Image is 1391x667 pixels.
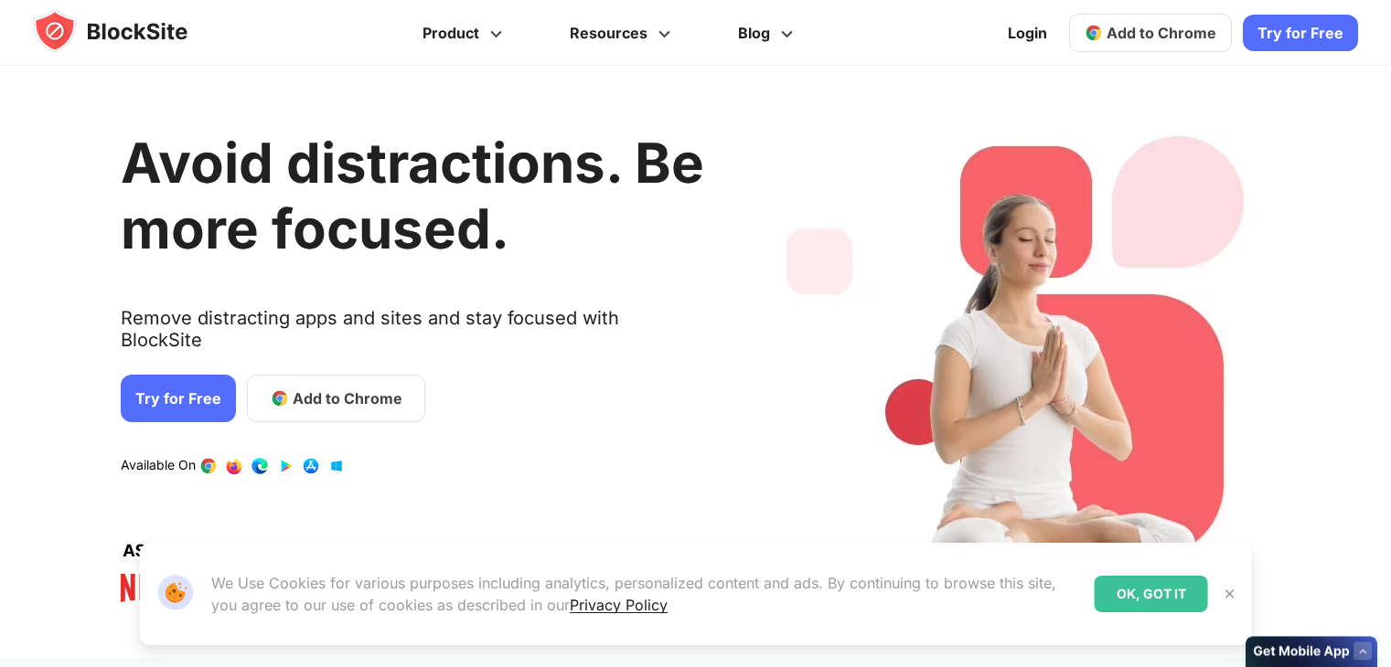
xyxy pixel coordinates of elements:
a: Login [997,11,1058,55]
img: blocksite-icon.5d769676.svg [33,9,223,53]
p: We Use Cookies for various purposes including analytics, personalized content and ads. By continu... [211,572,1080,616]
text: Remove distracting apps and sites and stay focused with BlockSite [121,307,704,365]
span: Add to Chrome [1107,24,1216,42]
a: Try for Free [1243,15,1358,51]
img: chrome-icon.svg [1085,24,1103,42]
img: Close [1223,587,1237,601]
text: Available On [121,457,196,475]
div: OK, GOT IT [1095,576,1208,612]
a: Add to Chrome [247,375,425,422]
a: Try for Free [121,375,236,422]
a: Add to Chrome [1069,14,1232,52]
span: Add to Chrome [293,387,402,409]
a: Privacy Policy [570,596,668,614]
button: Close [1218,582,1242,606]
h1: Avoid distractions. Be more focused. [121,130,704,261]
